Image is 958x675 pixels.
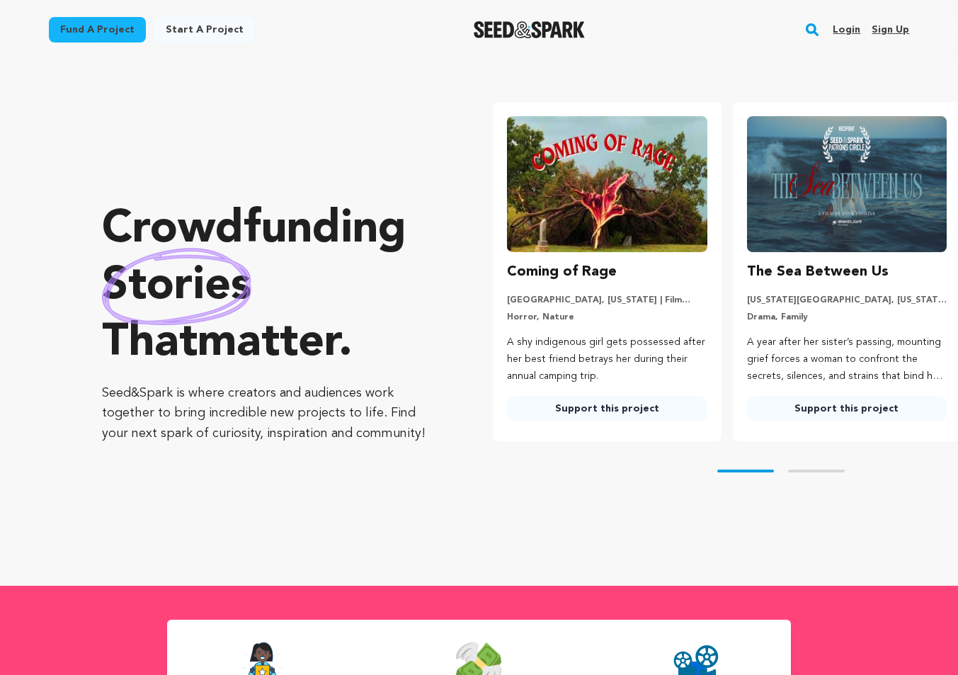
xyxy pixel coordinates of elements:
a: Support this project [507,396,707,421]
p: Horror, Nature [507,312,707,323]
p: A shy indigenous girl gets possessed after her best friend betrays her during their annual campin... [507,334,707,385]
img: hand sketched image [102,248,251,325]
p: A year after her sister’s passing, mounting grief forces a woman to confront the secrets, silence... [747,334,947,385]
a: Seed&Spark Homepage [474,21,585,38]
p: [GEOGRAPHIC_DATA], [US_STATE] | Film Short [507,295,707,306]
h3: The Sea Between Us [747,261,889,283]
img: Coming of Rage image [507,116,707,252]
a: Start a project [154,17,255,42]
p: Seed&Spark is where creators and audiences work together to bring incredible new projects to life... [102,383,436,444]
h3: Coming of Rage [507,261,617,283]
img: Seed&Spark Logo Dark Mode [474,21,585,38]
p: Drama, Family [747,312,947,323]
img: The Sea Between Us image [747,116,947,252]
a: Login [833,18,860,41]
a: Support this project [747,396,947,421]
span: matter [198,321,338,366]
p: Crowdfunding that . [102,202,436,372]
a: Sign up [872,18,909,41]
a: Fund a project [49,17,146,42]
p: [US_STATE][GEOGRAPHIC_DATA], [US_STATE] | Film Short [747,295,947,306]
